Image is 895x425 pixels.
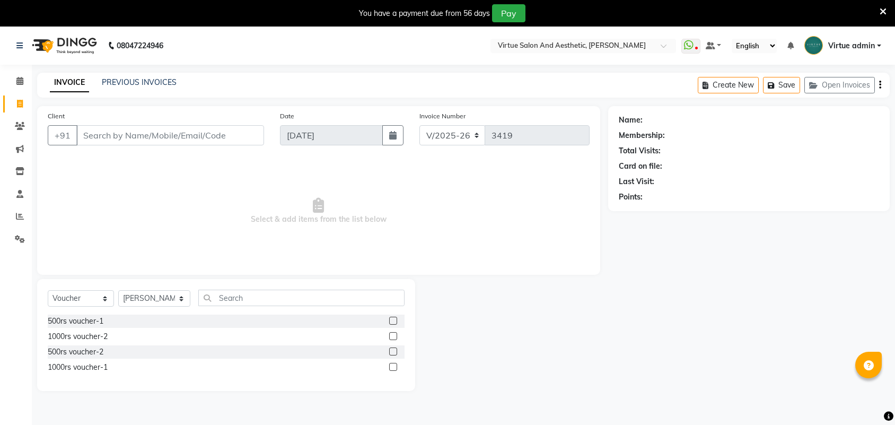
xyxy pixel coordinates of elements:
[280,111,294,121] label: Date
[804,36,823,55] img: Virtue admin
[619,192,643,203] div: Points:
[828,40,875,51] span: Virtue admin
[48,331,108,342] div: 1000rs voucher-2
[198,290,405,306] input: Search
[619,115,643,126] div: Name:
[50,73,89,92] a: INVOICE
[419,111,466,121] label: Invoice Number
[48,125,77,145] button: +91
[619,161,662,172] div: Card on file:
[698,77,759,93] button: Create New
[492,4,525,22] button: Pay
[117,31,163,60] b: 08047224946
[619,176,654,187] div: Last Visit:
[48,346,103,358] div: 500rs voucher-2
[48,158,590,264] span: Select & add items from the list below
[804,77,875,93] button: Open Invoices
[850,383,884,414] iframe: chat widget
[48,316,103,327] div: 500rs voucher-1
[619,145,661,157] div: Total Visits:
[102,77,177,87] a: PREVIOUS INVOICES
[359,8,490,19] div: You have a payment due from 56 days
[763,77,800,93] button: Save
[48,362,108,373] div: 1000rs voucher-1
[27,31,100,60] img: logo
[619,130,665,141] div: Membership:
[48,111,65,121] label: Client
[76,125,264,145] input: Search by Name/Mobile/Email/Code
